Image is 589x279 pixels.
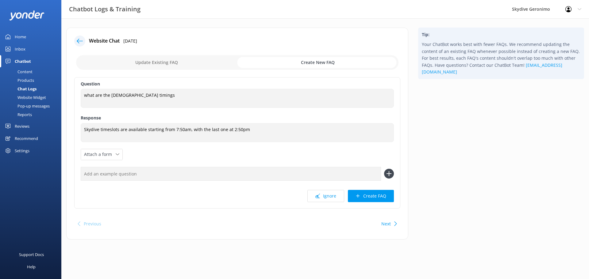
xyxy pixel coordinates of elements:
[15,132,38,145] div: Recommend
[4,76,61,85] a: Products
[15,31,26,43] div: Home
[15,120,29,132] div: Reviews
[4,93,61,102] a: Website Widget
[89,37,120,45] h4: Website Chat
[4,85,61,93] a: Chat Logs
[81,81,394,87] label: Question
[9,10,44,21] img: yonder-white-logo.png
[4,76,34,85] div: Products
[15,55,31,67] div: Chatbot
[4,110,32,119] div: Reports
[4,102,50,110] div: Pop-up messages
[307,190,344,202] button: Ignore
[422,41,580,75] p: Your ChatBot works best with fewer FAQs. We recommend updating the content of an existing FAQ whe...
[348,190,394,202] button: Create FAQ
[19,248,44,261] div: Support Docs
[381,218,391,230] button: Next
[15,43,25,55] div: Inbox
[81,123,394,142] textarea: Skydive timeslots are available starting from 7:50am, with the last one at 2:50pm
[81,89,394,108] textarea: what are the [DEMOGRAPHIC_DATA] timings
[4,67,33,76] div: Content
[4,85,37,93] div: Chat Logs
[4,102,61,110] a: Pop-up messages
[81,115,394,121] label: Response
[123,38,137,44] p: [DATE]
[69,4,141,14] h3: Chatbot Logs & Training
[422,31,580,38] h4: Tip:
[4,67,61,76] a: Content
[15,145,29,157] div: Settings
[4,110,61,119] a: Reports
[84,151,116,158] span: Attach a form
[422,62,562,75] a: [EMAIL_ADDRESS][DOMAIN_NAME]
[4,93,46,102] div: Website Widget
[81,167,381,181] input: Add an example question
[27,261,36,273] div: Help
